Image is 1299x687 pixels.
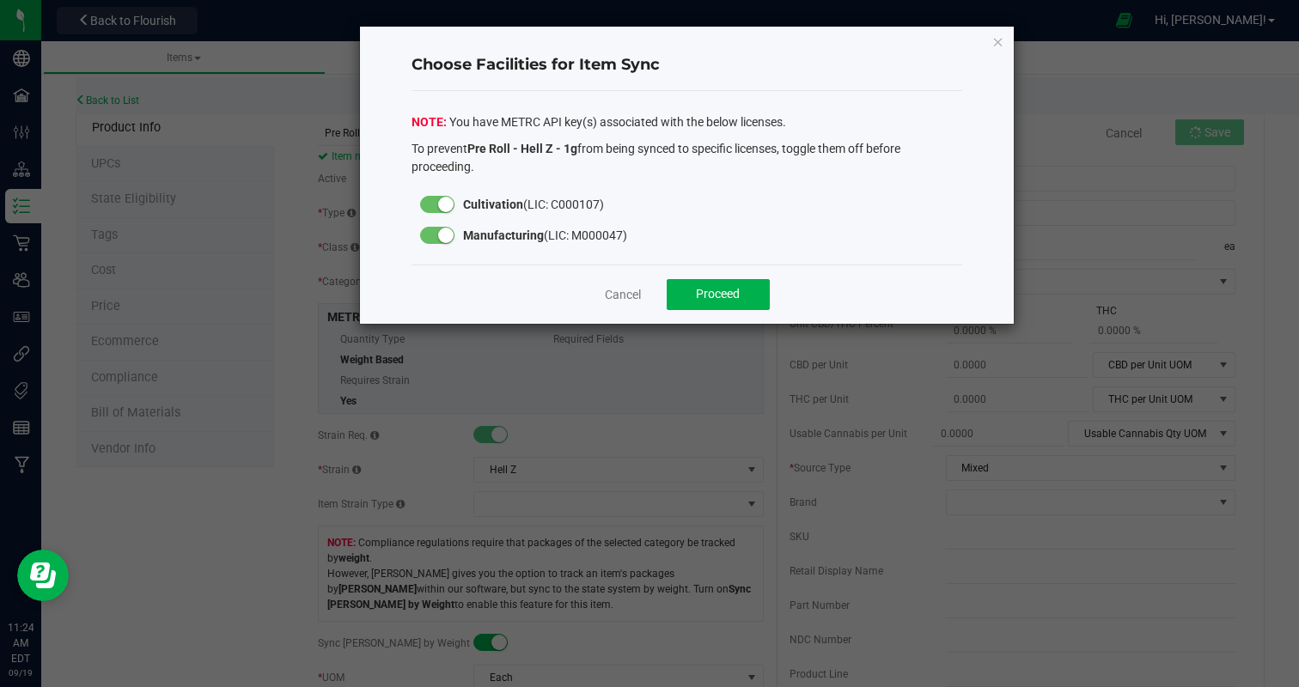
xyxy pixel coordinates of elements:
h4: Choose Facilities for Item Sync [412,54,963,76]
iframe: Resource center [17,550,69,601]
span: (LIC: M000047) [463,228,627,242]
p: To prevent from being synced to specific licenses, toggle them off before proceeding. [412,140,963,176]
strong: Cultivation [463,198,523,211]
span: Proceed [696,287,740,301]
div: You have METRC API key(s) associated with the below licenses. [412,113,963,180]
strong: Manufacturing [463,228,544,242]
span: (LIC: C000107) [463,198,604,211]
strong: Pre Roll - Hell Z - 1g [467,142,577,155]
button: Proceed [667,279,770,310]
button: Close modal [992,31,1004,52]
a: Cancel [605,286,641,303]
